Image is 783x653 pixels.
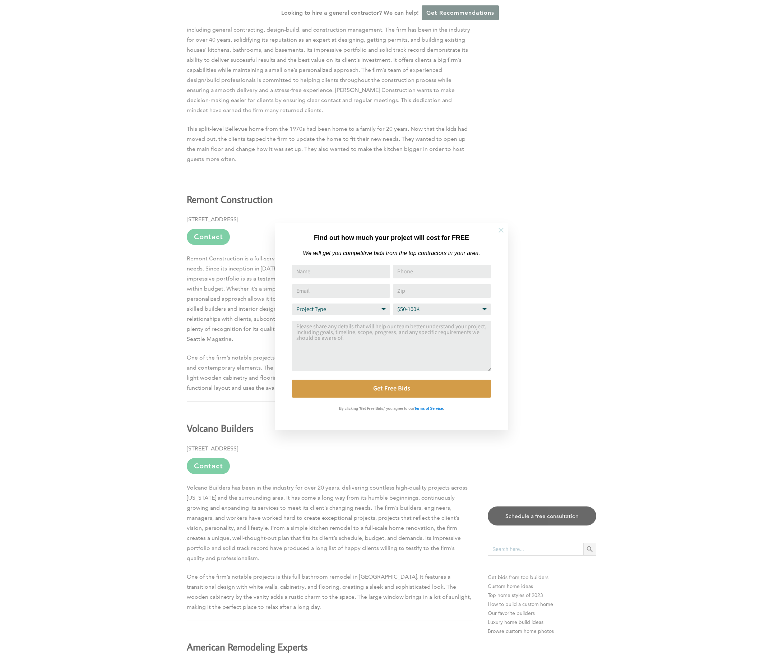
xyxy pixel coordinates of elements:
[443,407,444,411] strong: .
[414,407,443,411] strong: Terms of Service
[393,284,491,298] input: Zip
[393,304,491,315] select: Budget Range
[393,265,491,278] input: Phone
[303,250,480,256] em: We will get you competitive bids from the top contractors in your area.
[314,234,469,241] strong: Find out how much your project will cost for FREE
[292,284,390,298] input: Email Address
[339,407,414,411] strong: By clicking 'Get Free Bids,' you agree to our
[488,218,514,243] button: Close
[292,321,491,371] textarea: Comment or Message
[292,380,491,398] button: Get Free Bids
[645,601,774,644] iframe: Drift Widget Chat Controller
[292,265,390,278] input: Name
[414,405,443,411] a: Terms of Service
[292,304,390,315] select: Project Type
